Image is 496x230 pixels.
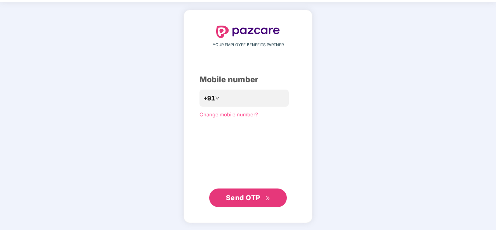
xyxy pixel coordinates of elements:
[199,74,297,86] div: Mobile number
[209,188,287,207] button: Send OTPdouble-right
[199,111,258,118] a: Change mobile number?
[213,42,284,48] span: YOUR EMPLOYEE BENEFITS PARTNER
[203,93,215,103] span: +91
[265,196,271,201] span: double-right
[216,26,280,38] img: logo
[215,96,220,100] span: down
[226,194,260,202] span: Send OTP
